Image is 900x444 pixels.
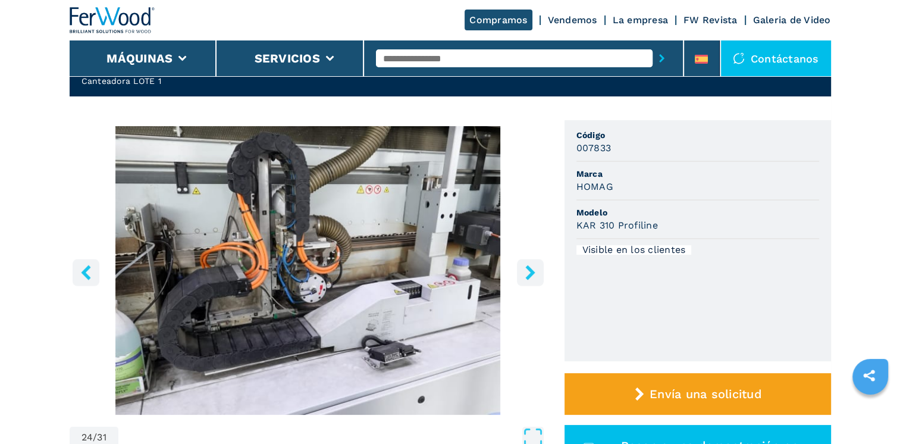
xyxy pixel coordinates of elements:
[650,387,762,401] span: Envía una solicitud
[576,168,819,180] span: Marca
[653,45,671,72] button: submit-button
[576,245,692,255] div: Visible en los clientes
[93,433,97,442] span: /
[81,75,287,87] h2: Canteadora LOTE 1
[854,361,884,390] a: sharethis
[81,433,93,442] span: 24
[106,51,173,65] button: Máquinas
[576,141,612,155] h3: 007833
[683,14,738,26] a: FW Revista
[517,259,544,286] button: right-button
[70,7,155,33] img: Ferwood
[465,10,532,30] a: Compramos
[73,259,99,286] button: left-button
[70,126,547,415] img: Canteadora LOTE 1 HOMAG KAR 310 Profiline
[70,126,547,415] div: Go to Slide 24
[255,51,320,65] button: Servicios
[849,390,891,435] iframe: Chat
[721,40,831,76] div: Contáctanos
[576,207,819,218] span: Modelo
[576,218,658,232] h3: KAR 310 Profiline
[613,14,669,26] a: La empresa
[548,14,597,26] a: Vendemos
[576,129,819,141] span: Código
[733,52,745,64] img: Contáctanos
[97,433,106,442] span: 31
[576,180,613,193] h3: HOMAG
[565,373,831,415] button: Envía una solicitud
[753,14,831,26] a: Galeria de Video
